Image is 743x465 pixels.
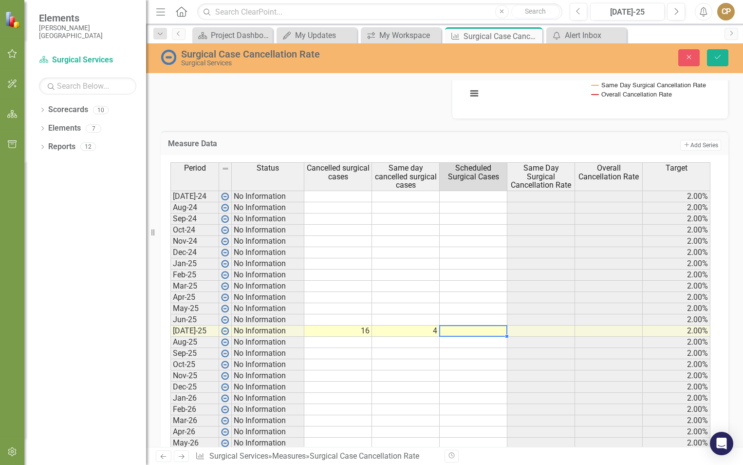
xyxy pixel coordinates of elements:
td: 2.00% [643,438,710,449]
img: wPkqUstsMhMTgAAAABJRU5ErkJggg== [221,383,229,391]
td: No Information [232,337,304,348]
td: May-26 [170,438,219,449]
td: 2.00% [643,236,710,247]
a: Scorecards [48,104,88,116]
td: 2.00% [643,314,710,326]
div: Surgical Case Cancellation Rate [464,30,540,42]
td: 2.00% [643,393,710,404]
td: 4 [372,326,440,337]
td: No Information [232,359,304,370]
td: No Information [232,236,304,247]
td: 2.00% [643,337,710,348]
div: 7 [86,124,101,133]
td: No Information [232,393,304,404]
span: Same Day Surgical Cancellation Rate [509,164,573,190]
td: Oct-24 [170,225,219,236]
td: No Information [232,404,304,415]
td: Oct-25 [170,359,219,370]
a: Elements [48,123,81,134]
td: 2.00% [643,404,710,415]
td: No Information [232,438,304,449]
div: Alert Inbox [565,29,624,41]
td: 2.00% [643,225,710,236]
img: wPkqUstsMhMTgAAAABJRU5ErkJggg== [221,305,229,312]
span: Cancelled surgical cases [306,164,370,181]
img: wPkqUstsMhMTgAAAABJRU5ErkJggg== [221,204,229,212]
img: wPkqUstsMhMTgAAAABJRU5ErkJggg== [221,417,229,425]
span: Overall Cancellation Rate [577,164,640,181]
td: 2.00% [643,426,710,438]
a: Reports [48,141,75,153]
img: wPkqUstsMhMTgAAAABJRU5ErkJggg== [221,327,229,335]
td: 2.00% [643,247,710,258]
td: No Information [232,348,304,359]
small: [PERSON_NAME][GEOGRAPHIC_DATA] [39,24,136,40]
td: Nov-25 [170,370,219,382]
img: ClearPoint Strategy [5,11,22,28]
td: Apr-26 [170,426,219,438]
button: Show Overall Cancellation Rate [592,91,672,98]
img: wPkqUstsMhMTgAAAABJRU5ErkJggg== [221,249,229,256]
img: wPkqUstsMhMTgAAAABJRU5ErkJggg== [221,260,229,268]
span: Status [257,164,279,173]
img: wPkqUstsMhMTgAAAABJRU5ErkJggg== [221,293,229,301]
td: Aug-24 [170,202,219,213]
td: Nov-24 [170,236,219,247]
td: Feb-26 [170,404,219,415]
td: No Information [232,303,304,314]
a: My Updates [279,29,354,41]
span: Same day cancelled surgical cases [374,164,437,190]
td: Sep-25 [170,348,219,359]
div: Open Intercom Messenger [710,432,733,455]
td: 16 [304,326,372,337]
td: Dec-24 [170,247,219,258]
td: May-25 [170,303,219,314]
img: wPkqUstsMhMTgAAAABJRU5ErkJggg== [221,428,229,436]
div: » » [195,451,437,462]
td: [DATE]-25 [170,326,219,337]
td: No Information [232,426,304,438]
td: Jan-26 [170,393,219,404]
img: wPkqUstsMhMTgAAAABJRU5ErkJggg== [221,394,229,402]
img: wPkqUstsMhMTgAAAABJRU5ErkJggg== [221,338,229,346]
td: 2.00% [643,191,710,202]
td: Feb-25 [170,270,219,281]
td: No Information [232,202,304,213]
div: Surgical Case Cancellation Rate [181,49,475,59]
td: Sep-24 [170,213,219,225]
td: 2.00% [643,270,710,281]
img: wPkqUstsMhMTgAAAABJRU5ErkJggg== [221,282,229,290]
button: Add Series [680,140,721,151]
td: No Information [232,326,304,337]
img: wPkqUstsMhMTgAAAABJRU5ErkJggg== [221,439,229,447]
td: Apr-25 [170,292,219,303]
td: No Information [232,258,304,270]
td: No Information [232,213,304,225]
td: No Information [232,415,304,426]
td: 2.00% [643,281,710,292]
td: 2.00% [643,415,710,426]
a: Surgical Services [39,55,136,66]
td: Aug-25 [170,337,219,348]
div: Surgical Case Cancellation Rate [310,451,419,461]
input: Search ClearPoint... [197,3,562,20]
td: Jan-25 [170,258,219,270]
td: 2.00% [643,303,710,314]
td: 2.00% [643,326,710,337]
a: Project Dashboard [195,29,270,41]
div: My Workspace [379,29,439,41]
span: Period [184,164,206,173]
td: 2.00% [643,359,710,370]
td: 2.00% [643,258,710,270]
td: 2.00% [643,213,710,225]
a: Measures [272,451,306,461]
td: No Information [232,247,304,258]
img: wPkqUstsMhMTgAAAABJRU5ErkJggg== [221,271,229,279]
button: [DATE]-25 [590,3,665,20]
span: Elements [39,12,136,24]
img: wPkqUstsMhMTgAAAABJRU5ErkJggg== [221,193,229,200]
button: CP [717,3,735,20]
div: Surgical Services [181,59,475,67]
td: No Information [232,281,304,292]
